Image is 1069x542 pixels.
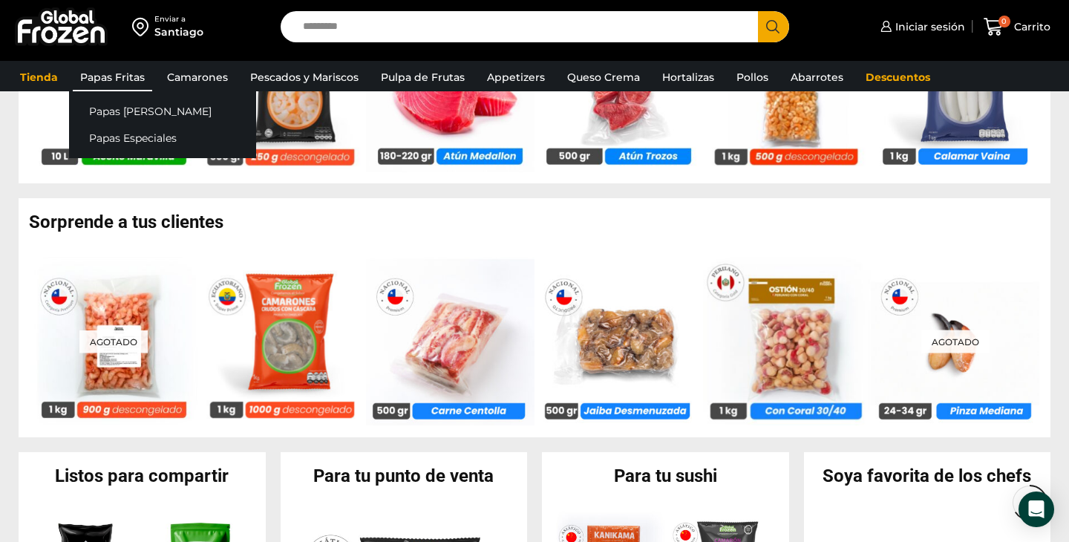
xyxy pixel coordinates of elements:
[69,97,256,125] a: Papas [PERSON_NAME]
[154,14,203,25] div: Enviar a
[132,14,154,39] img: address-field-icon.svg
[69,125,256,152] a: Papas Especiales
[758,11,789,42] button: Search button
[79,330,148,353] p: Agotado
[373,63,472,91] a: Pulpa de Frutas
[998,16,1010,27] span: 0
[980,10,1054,45] a: 0 Carrito
[29,213,1050,231] h2: Sorprende a tus clientes
[154,25,203,39] div: Santiago
[160,63,235,91] a: Camarones
[73,63,152,91] a: Papas Fritas
[560,63,647,91] a: Queso Crema
[892,19,965,34] span: Iniciar sesión
[1010,19,1050,34] span: Carrito
[858,63,938,91] a: Descuentos
[783,63,851,91] a: Abarrotes
[655,63,722,91] a: Hortalizas
[877,12,965,42] a: Iniciar sesión
[921,330,990,353] p: Agotado
[281,467,528,485] h2: Para tu punto de venta
[1019,492,1054,527] div: Open Intercom Messenger
[13,63,65,91] a: Tienda
[19,467,266,485] h2: Listos para compartir
[480,63,552,91] a: Appetizers
[804,467,1051,485] h2: Soya favorita de los chefs
[542,467,789,485] h2: Para tu sushi
[243,63,366,91] a: Pescados y Mariscos
[729,63,776,91] a: Pollos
